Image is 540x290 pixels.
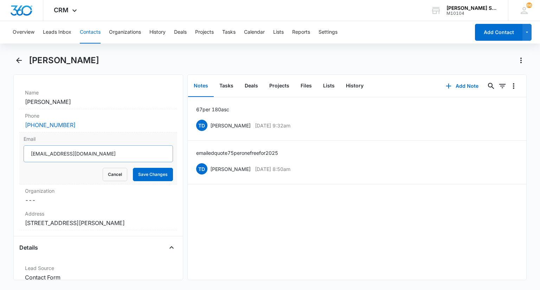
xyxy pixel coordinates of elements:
dd: --- [25,196,171,204]
span: 66 [526,2,532,8]
p: emailed quote 75 per one free for 2025 [196,149,278,157]
button: Filters [497,80,508,92]
button: Notes [188,75,214,97]
div: Organization--- [19,184,177,207]
p: 67 per 180 asc [196,106,229,113]
button: Search... [486,80,497,92]
button: Close [166,242,177,253]
div: account name [446,5,498,11]
button: History [340,75,369,97]
input: Email [24,145,173,162]
div: Address[STREET_ADDRESS][PERSON_NAME] [19,207,177,230]
button: Save Changes [133,168,173,181]
span: CRM [54,6,69,14]
h1: [PERSON_NAME] [29,55,99,66]
button: Tasks [214,75,239,97]
label: Lead Source [25,264,171,272]
button: Overview [13,21,34,44]
button: Contacts [80,21,101,44]
button: Deals [174,21,187,44]
button: Actions [515,55,527,66]
span: TD [196,163,207,174]
div: Phone[PHONE_NUMBER] [19,109,177,132]
p: [DATE] 8:50am [255,165,290,173]
p: [PERSON_NAME] [210,122,251,129]
button: Projects [195,21,214,44]
p: [DATE] 9:32am [255,122,290,129]
dd: [PERSON_NAME] [25,98,171,106]
dd: [STREET_ADDRESS][PERSON_NAME] [25,219,171,227]
a: [PHONE_NUMBER] [25,121,76,129]
label: Phone [25,112,171,119]
button: Deals [239,75,264,97]
button: Tasks [222,21,236,44]
button: Files [295,75,317,97]
label: Name [25,89,171,96]
button: Add Note [439,78,486,94]
dd: Contact Form [25,273,171,282]
button: Lists [273,21,284,44]
div: notifications count [526,2,532,8]
button: Cancel [103,168,127,181]
button: History [149,21,166,44]
button: Reports [292,21,310,44]
label: Organization [25,187,171,195]
label: Email [24,135,173,143]
button: Calendar [244,21,265,44]
p: [PERSON_NAME] [210,165,251,173]
label: Address [25,210,171,217]
span: TD [196,120,207,131]
button: Organizations [109,21,141,44]
div: account id [446,11,498,16]
div: Lead SourceContact Form [19,262,177,285]
button: Overflow Menu [508,80,519,92]
button: Lists [317,75,340,97]
h4: Details [19,243,38,252]
button: Leads Inbox [43,21,71,44]
button: Back [13,55,24,66]
div: Name[PERSON_NAME] [19,86,177,109]
button: Projects [264,75,295,97]
button: Add Contact [475,24,522,41]
button: Settings [319,21,337,44]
